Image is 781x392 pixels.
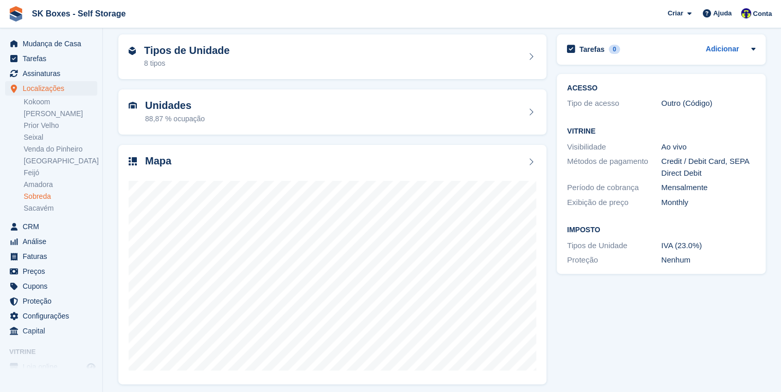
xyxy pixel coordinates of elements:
div: 88,87 % ocupação [145,114,205,124]
a: Mapa [118,145,546,385]
a: SK Boxes - Self Storage [28,5,130,22]
a: menu [5,234,97,249]
a: Prior Velho [24,121,97,130]
h2: Imposto [567,226,755,234]
span: Configurações [23,309,84,323]
h2: Mapa [145,155,171,167]
span: Loja online [23,360,84,374]
div: Visibilidade [567,141,661,153]
span: Mudança de Casa [23,36,84,51]
a: Feijó [24,168,97,178]
div: Outro (Código) [661,98,755,109]
img: stora-icon-8386f47178a22dfd0bd8f6a31ec36ba5ce8667c1dd55bd0f319d3a0aa187defe.svg [8,6,24,22]
span: Criar [667,8,683,18]
a: menu [5,81,97,96]
a: Tipos de Unidade 8 tipos [118,34,546,80]
span: Assinaturas [23,66,84,81]
a: Sobreda [24,192,97,201]
h2: Vitrine [567,127,755,136]
span: Faturas [23,249,84,264]
span: Tarefas [23,51,84,66]
a: menu [5,264,97,278]
div: 0 [609,45,620,54]
span: Capital [23,324,84,338]
div: 8 tipos [144,58,229,69]
div: Exibição de preço [567,197,661,209]
span: Ajuda [713,8,732,18]
img: Rita Ferreira [741,8,751,18]
a: Amadora [24,180,97,190]
a: Seixal [24,133,97,142]
span: Vitrine [9,347,102,357]
a: menu [5,360,97,374]
span: Localizações [23,81,84,96]
a: menu [5,294,97,308]
img: unit-type-icn-2b2737a686de81e16bb02015468b77c625bbabd49415b5ef34ead5e3b44a266d.svg [129,47,136,55]
a: Venda do Pinheiro [24,144,97,154]
a: Unidades 88,87 % ocupação [118,89,546,135]
a: menu [5,249,97,264]
span: Análise [23,234,84,249]
h2: Unidades [145,100,205,111]
div: Período de cobrança [567,182,661,194]
a: Sacavém [24,203,97,213]
span: Conta [753,9,772,19]
div: Ao vivo [661,141,755,153]
div: Nenhum [661,254,755,266]
a: menu [5,279,97,293]
span: CRM [23,219,84,234]
div: Proteção [567,254,661,266]
img: map-icn-33ee37083ee616e46c38cad1a60f524a97daa1e2b2c8c0bc3eb3415660979fc1.svg [129,157,137,165]
a: menu [5,36,97,51]
div: Tipo de acesso [567,98,661,109]
div: Mensalmente [661,182,755,194]
div: IVA (23.0%) [661,240,755,252]
img: unit-icn-7be61d7bf1b0ce9d3e12c5938cc71ed9869f7b940bace4675aadf7bd6d80202e.svg [129,102,137,109]
div: Monthly [661,197,755,209]
a: menu [5,324,97,338]
h2: ACESSO [567,84,755,92]
h2: Tarefas [579,45,605,54]
span: Proteção [23,294,84,308]
span: Preços [23,264,84,278]
a: menu [5,309,97,323]
span: Cupons [23,279,84,293]
a: [GEOGRAPHIC_DATA] [24,156,97,166]
div: Tipos de Unidade [567,240,661,252]
div: Métodos de pagamento [567,156,661,179]
a: menu [5,66,97,81]
div: Credit / Debit Card, SEPA Direct Debit [661,156,755,179]
h2: Tipos de Unidade [144,45,229,57]
a: menu [5,219,97,234]
a: Loja de pré-visualização [85,361,97,373]
a: [PERSON_NAME] [24,109,97,119]
a: menu [5,51,97,66]
a: Kokoom [24,97,97,107]
a: Adicionar [705,44,739,55]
